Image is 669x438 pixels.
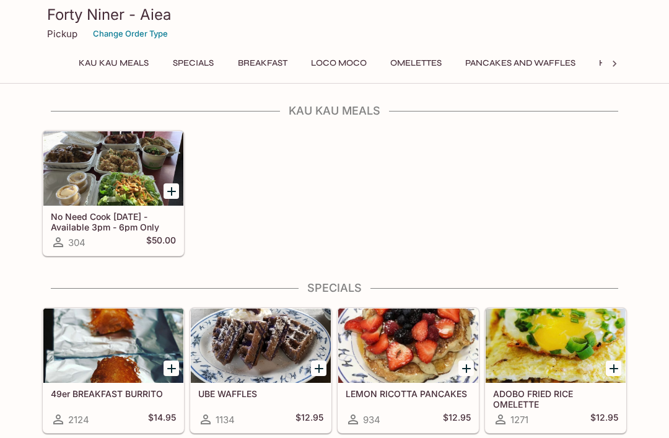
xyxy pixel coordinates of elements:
h5: $12.95 [295,412,323,427]
button: Kau Kau Meals [72,55,155,72]
h5: $14.95 [148,412,176,427]
h3: Forty Niner - Aiea [47,5,622,24]
h5: LEMON RICOTTA PANCAKES [346,388,471,399]
button: Add 49er BREAKFAST BURRITO [164,361,179,376]
span: 304 [68,237,85,248]
p: Pickup [47,28,77,40]
h5: $50.00 [146,235,176,250]
a: UBE WAFFLES1134$12.95 [190,308,331,433]
h4: Specials [42,281,627,295]
button: Loco Moco [304,55,374,72]
a: ADOBO FRIED RICE OMELETTE1271$12.95 [485,308,626,433]
h5: ADOBO FRIED RICE OMELETTE [493,388,618,409]
button: Add ADOBO FRIED RICE OMELETTE [606,361,621,376]
span: 2124 [68,414,89,426]
button: Add UBE WAFFLES [311,361,326,376]
button: Change Order Type [87,24,173,43]
h5: No Need Cook [DATE] - Available 3pm - 6pm Only [51,211,176,232]
button: Breakfast [231,55,294,72]
span: 1134 [216,414,235,426]
span: 934 [363,414,380,426]
a: LEMON RICOTTA PANCAKES934$12.95 [338,308,479,433]
h5: 49er BREAKFAST BURRITO [51,388,176,399]
span: 1271 [510,414,528,426]
h5: $12.95 [443,412,471,427]
div: UBE WAFFLES [191,309,331,383]
button: Omelettes [383,55,448,72]
div: LEMON RICOTTA PANCAKES [338,309,478,383]
h4: Kau Kau Meals [42,104,627,118]
button: Pancakes and Waffles [458,55,582,72]
button: Specials [165,55,221,72]
div: 49er BREAKFAST BURRITO [43,309,183,383]
a: No Need Cook [DATE] - Available 3pm - 6pm Only304$50.00 [43,131,184,256]
button: Add No Need Cook Today - Available 3pm - 6pm Only [164,183,179,199]
h5: UBE WAFFLES [198,388,323,399]
div: No Need Cook Today - Available 3pm - 6pm Only [43,131,183,206]
h5: $12.95 [590,412,618,427]
div: ADOBO FRIED RICE OMELETTE [486,309,626,383]
a: 49er BREAKFAST BURRITO2124$14.95 [43,308,184,433]
button: Add LEMON RICOTTA PANCAKES [458,361,474,376]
